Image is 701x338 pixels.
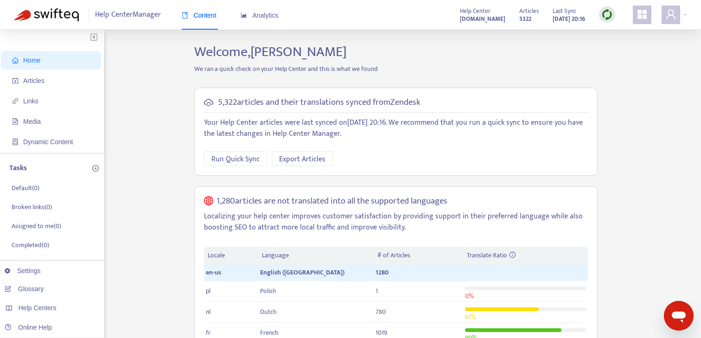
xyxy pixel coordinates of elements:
span: Home [23,57,40,64]
a: Settings [5,267,41,274]
p: We ran a quick check on your Help Center and this is what we found [187,64,605,74]
span: Dutch [260,306,277,317]
a: Glossary [5,285,44,293]
span: 1 [376,286,378,296]
span: appstore [637,9,648,20]
span: account-book [12,77,19,84]
h5: 5,322 articles and their translations synced from Zendesk [218,97,421,108]
span: 1019 [376,327,387,338]
span: Last Sync [553,6,576,16]
th: # of Articles [374,247,463,265]
span: user [665,9,676,20]
iframe: Button to launch messaging window [664,301,694,331]
span: fr [206,327,210,338]
span: link [12,98,19,104]
span: global [204,196,213,207]
div: Translate Ratio [467,250,584,261]
img: sync.dc5367851b00ba804db3.png [601,9,613,20]
strong: [DATE] 20:16 [553,14,585,24]
a: Online Help [5,324,52,331]
h5: 1,280 articles are not translated into all the supported languages [217,196,447,207]
th: Language [258,247,373,265]
span: Polish [260,286,276,296]
span: pl [206,286,210,296]
p: Tasks [9,163,27,174]
span: 780 [376,306,386,317]
span: 61 % [465,312,476,322]
span: Help Centers [19,304,57,312]
a: [DOMAIN_NAME] [460,13,505,24]
p: Default ( 0 ) [12,183,39,193]
span: Export Articles [279,153,325,165]
span: Help Center Manager [95,6,161,24]
span: Welcome, [PERSON_NAME] [194,40,347,64]
span: nl [206,306,210,317]
span: container [12,139,19,145]
button: Export Articles [272,151,333,166]
img: Swifteq [14,8,79,21]
span: Links [23,97,38,105]
p: Broken links ( 0 ) [12,202,52,212]
span: en-us [206,267,221,278]
span: Help Center [460,6,491,16]
th: Locale [204,247,259,265]
span: 0 % [465,291,474,301]
span: Dynamic Content [23,138,73,146]
p: Your Help Center articles were last synced on [DATE] 20:16 . We recommend that you run a quick sy... [204,117,588,140]
span: Articles [23,77,45,84]
span: French [260,327,279,338]
span: Articles [519,6,539,16]
span: book [182,12,188,19]
p: Localizing your help center improves customer satisfaction by providing support in their preferre... [204,211,588,233]
span: Content [182,12,217,19]
strong: [DOMAIN_NAME] [460,14,505,24]
span: 1280 [376,267,389,278]
strong: 5322 [519,14,531,24]
span: cloud-sync [204,98,213,107]
button: Run Quick Sync [204,151,267,166]
span: plus-circle [92,165,99,172]
span: file-image [12,118,19,125]
p: Completed ( 0 ) [12,240,49,250]
span: Analytics [241,12,279,19]
span: home [12,57,19,64]
p: All tasks ( 0 ) [12,259,41,269]
span: area-chart [241,12,247,19]
p: Assigned to me ( 0 ) [12,221,61,231]
span: English ([GEOGRAPHIC_DATA]) [260,267,344,278]
span: Media [23,118,41,125]
span: Run Quick Sync [211,153,260,165]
